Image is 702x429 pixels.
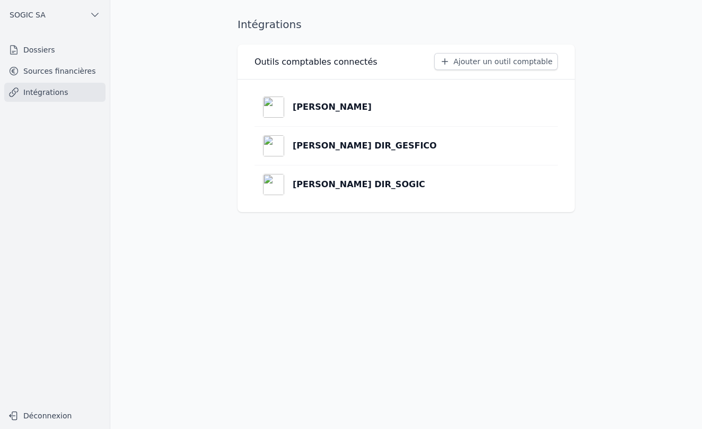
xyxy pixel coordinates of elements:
[255,127,558,165] a: [PERSON_NAME] DIR_GESFICO
[10,10,46,20] span: SOGIC SA
[4,83,106,102] a: Intégrations
[4,62,106,81] a: Sources financières
[4,407,106,424] button: Déconnexion
[293,101,372,113] p: [PERSON_NAME]
[255,56,378,68] h3: Outils comptables connectés
[255,88,558,126] a: [PERSON_NAME]
[238,17,302,32] h1: Intégrations
[255,165,558,204] a: [PERSON_NAME] DIR_SOGIC
[4,40,106,59] a: Dossiers
[4,6,106,23] button: SOGIC SA
[434,53,558,70] button: Ajouter un outil comptable
[293,139,437,152] p: [PERSON_NAME] DIR_GESFICO
[293,178,425,191] p: [PERSON_NAME] DIR_SOGIC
